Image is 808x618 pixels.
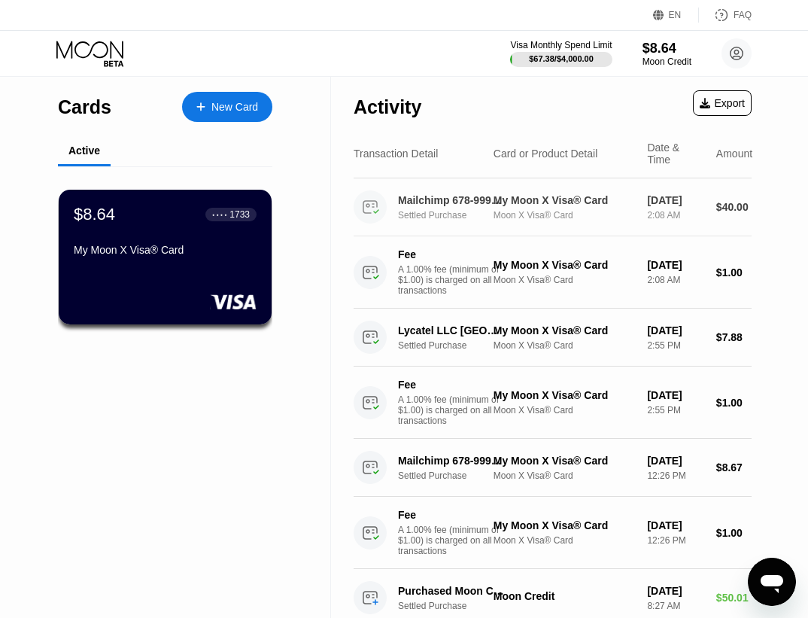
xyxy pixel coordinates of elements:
div: Visa Monthly Spend Limit$67.38/$4,000.00 [510,40,612,67]
div: My Moon X Visa® Card [494,259,636,271]
div: Moon X Visa® Card [494,210,636,221]
div: 12:26 PM [647,535,703,546]
div: 8:27 AM [647,601,703,611]
div: ● ● ● ● [212,212,227,217]
div: Card or Product Detail [494,148,598,160]
div: Active [68,145,100,157]
div: $1.00 [716,527,752,539]
div: My Moon X Visa® Card [494,519,636,531]
div: Moon X Visa® Card [494,470,636,481]
div: A 1.00% fee (minimum of $1.00) is charged on all transactions [398,394,511,426]
div: New Card [211,101,258,114]
div: A 1.00% fee (minimum of $1.00) is charged on all transactions [398,525,511,556]
div: $8.64 [74,205,115,224]
div: [DATE] [647,389,703,401]
div: 12:26 PM [647,470,703,481]
div: My Moon X Visa® Card [494,194,636,206]
div: $7.88 [716,331,752,343]
div: [DATE] [647,324,703,336]
div: $1.00 [716,266,752,279]
div: Moon Credit [494,590,636,602]
div: My Moon X Visa® Card [74,244,257,256]
div: Moon X Visa® Card [494,275,636,285]
div: Activity [354,96,421,118]
div: Moon X Visa® Card [494,535,636,546]
iframe: Button to launch messaging window [748,558,796,606]
div: Visa Monthly Spend Limit [510,40,612,50]
div: Moon X Visa® Card [494,340,636,351]
div: Settled Purchase [398,601,513,611]
div: $50.01 [716,592,752,604]
div: My Moon X Visa® Card [494,389,636,401]
div: A 1.00% fee (minimum of $1.00) is charged on all transactions [398,264,511,296]
div: 2:55 PM [647,340,703,351]
div: [DATE] [647,455,703,467]
div: Lycatel LLC [GEOGRAPHIC_DATA] [GEOGRAPHIC_DATA] [398,324,505,336]
div: EN [653,8,699,23]
div: [DATE] [647,194,703,206]
div: FeeA 1.00% fee (minimum of $1.00) is charged on all transactionsMy Moon X Visa® CardMoon X Visa® ... [354,236,752,309]
div: 2:08 AM [647,275,703,285]
div: $8.64Moon Credit [642,41,691,67]
div: FeeA 1.00% fee (minimum of $1.00) is charged on all transactionsMy Moon X Visa® CardMoon X Visa® ... [354,497,752,569]
div: Fee [398,379,503,391]
div: Cards [58,96,111,118]
div: Settled Purchase [398,210,513,221]
div: $40.00 [716,201,752,213]
div: FAQ [734,10,752,20]
div: Mailchimp 678-9990141 US [398,194,505,206]
div: Settled Purchase [398,470,513,481]
div: Moon Credit [642,56,691,67]
div: Export [693,90,752,116]
div: $67.38 / $4,000.00 [529,54,594,63]
div: Transaction Detail [354,148,438,160]
div: My Moon X Visa® Card [494,324,636,336]
div: Lycatel LLC [GEOGRAPHIC_DATA] [GEOGRAPHIC_DATA]Settled PurchaseMy Moon X Visa® CardMoon X Visa® C... [354,309,752,367]
div: Amount [716,148,752,160]
div: FeeA 1.00% fee (minimum of $1.00) is charged on all transactionsMy Moon X Visa® CardMoon X Visa® ... [354,367,752,439]
div: Fee [398,248,503,260]
div: Export [700,97,745,109]
div: EN [669,10,682,20]
div: Fee [398,509,503,521]
div: $8.64● ● ● ●1733My Moon X Visa® Card [59,190,272,324]
div: FAQ [699,8,752,23]
div: [DATE] [647,519,703,531]
div: New Card [182,92,272,122]
div: 2:55 PM [647,405,703,416]
div: $8.64 [642,41,691,56]
div: 1733 [229,209,250,220]
div: Settled Purchase [398,340,513,351]
div: $1.00 [716,397,752,409]
div: 2:08 AM [647,210,703,221]
div: Date & Time [647,142,703,166]
div: Moon X Visa® Card [494,405,636,416]
div: Mailchimp 678-9990141 USSettled PurchaseMy Moon X Visa® CardMoon X Visa® Card[DATE]12:26 PM$8.67 [354,439,752,497]
div: $8.67 [716,461,752,473]
div: [DATE] [647,585,703,597]
div: Mailchimp 678-9990141 USSettled PurchaseMy Moon X Visa® CardMoon X Visa® Card[DATE]2:08 AM$40.00 [354,178,752,236]
div: [DATE] [647,259,703,271]
div: Purchased Moon Credit [398,585,505,597]
div: Mailchimp 678-9990141 US [398,455,505,467]
div: My Moon X Visa® Card [494,455,636,467]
